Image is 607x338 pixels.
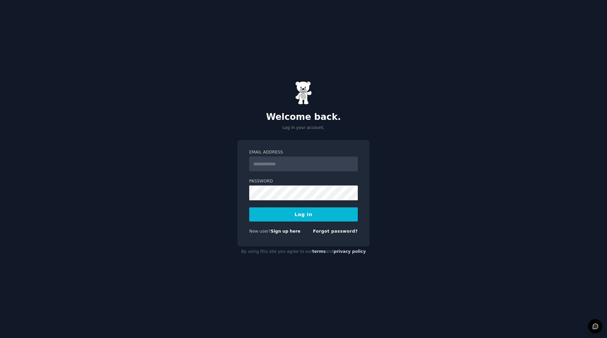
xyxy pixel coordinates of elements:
p: Log in your account. [237,125,370,131]
div: By using this site you agree to our and [237,246,370,257]
span: New user? [249,229,271,234]
button: Log In [249,207,358,222]
label: Password [249,178,358,184]
img: Gummy Bear [295,81,312,105]
h2: Welcome back. [237,112,370,123]
a: privacy policy [334,249,366,254]
a: Sign up here [271,229,300,234]
label: Email Address [249,149,358,156]
a: terms [312,249,326,254]
a: Forgot password? [313,229,358,234]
